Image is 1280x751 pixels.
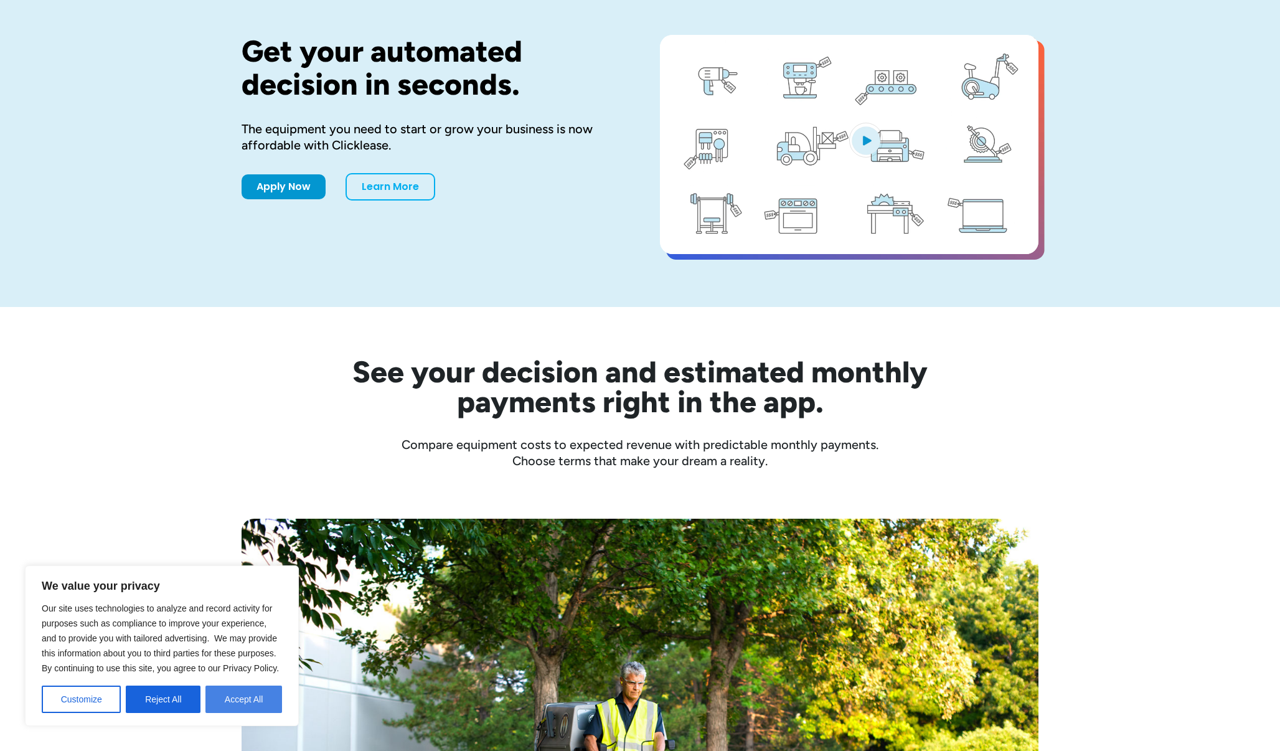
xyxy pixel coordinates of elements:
p: We value your privacy [42,579,282,593]
a: open lightbox [660,35,1038,254]
img: Blue play button logo on a light blue circular background [849,123,883,158]
div: The equipment you need to start or grow your business is now affordable with Clicklease. [242,121,620,153]
a: Apply Now [242,174,326,199]
a: Learn More [346,173,435,201]
h2: See your decision and estimated monthly payments right in the app. [291,357,989,417]
h1: Get your automated decision in seconds. [242,35,620,101]
div: We value your privacy [25,565,299,726]
button: Accept All [205,686,282,713]
div: Compare equipment costs to expected revenue with predictable monthly payments. Choose terms that ... [242,437,1038,469]
button: Customize [42,686,121,713]
button: Reject All [126,686,200,713]
span: Our site uses technologies to analyze and record activity for purposes such as compliance to impr... [42,603,279,673]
